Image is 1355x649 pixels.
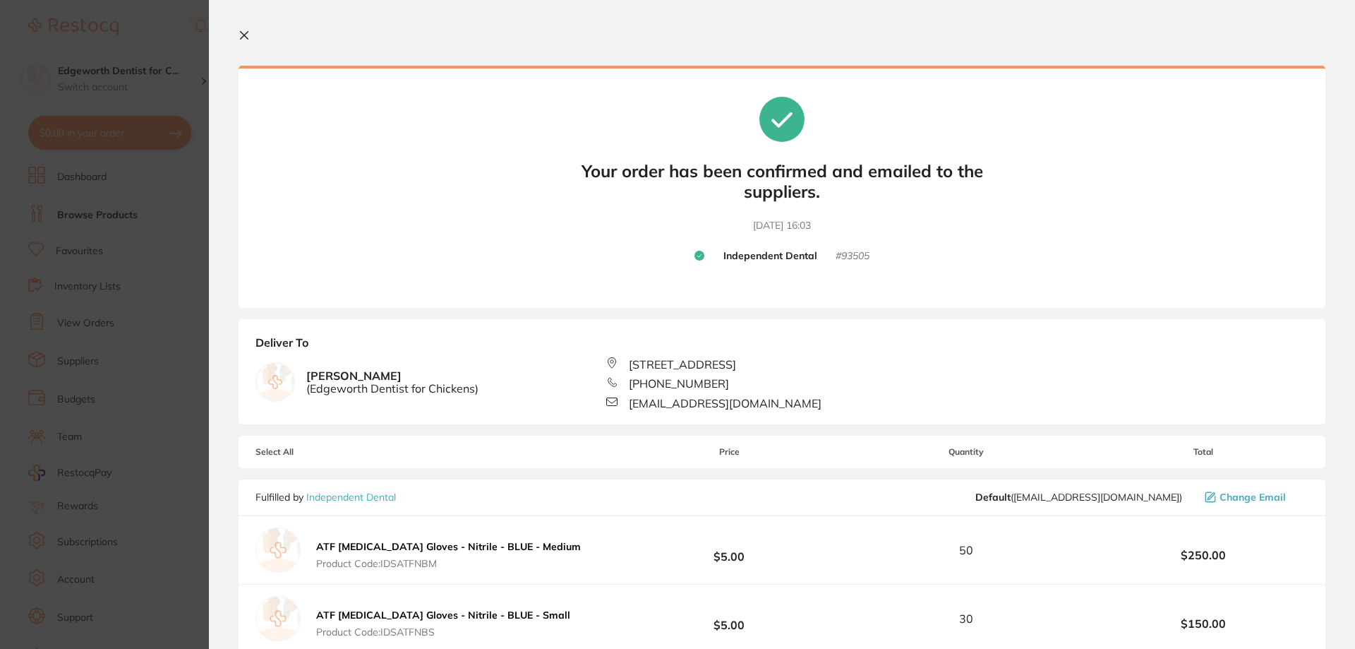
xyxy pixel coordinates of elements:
[1200,491,1308,504] button: Change Email
[255,492,396,503] p: Fulfilled by
[316,626,570,638] span: Product Code: IDSATFNBS
[312,540,585,570] button: ATF [MEDICAL_DATA] Gloves - Nitrile - BLUE - Medium Product Code:IDSATFNBM
[975,491,1011,504] b: Default
[316,558,581,569] span: Product Code: IDSATFNBM
[624,606,834,632] b: $5.00
[306,382,478,395] span: ( Edgeworth Dentist for Chickens )
[1219,492,1286,503] span: Change Email
[306,491,396,504] a: Independent Dental
[723,250,817,263] b: Independent Dental
[629,358,736,371] span: [STREET_ADDRESS]
[836,250,869,263] small: # 93505
[312,609,574,638] button: ATF [MEDICAL_DATA] Gloves - Nitrile - BLUE - Small Product Code:IDSATFNBS
[959,544,973,556] span: 50
[835,447,1098,457] span: Quantity
[629,397,821,410] span: [EMAIL_ADDRESS][DOMAIN_NAME]
[624,447,834,457] span: Price
[316,540,581,553] b: ATF [MEDICAL_DATA] Gloves - Nitrile - BLUE - Medium
[255,596,301,641] img: empty.jpg
[1098,549,1308,561] b: $250.00
[975,492,1182,503] span: orders@independentdental.com.au
[255,336,1308,357] b: Deliver To
[570,161,994,202] b: Your order has been confirmed and emailed to the suppliers.
[1098,447,1308,457] span: Total
[629,377,729,390] span: [PHONE_NUMBER]
[306,369,478,395] b: [PERSON_NAME]
[256,363,294,401] img: empty.jpg
[624,537,834,564] b: $5.00
[255,447,397,457] span: Select All
[316,609,570,621] b: ATF [MEDICAL_DATA] Gloves - Nitrile - BLUE - Small
[255,528,301,573] img: empty.jpg
[1098,617,1308,630] b: $150.00
[959,612,973,625] span: 30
